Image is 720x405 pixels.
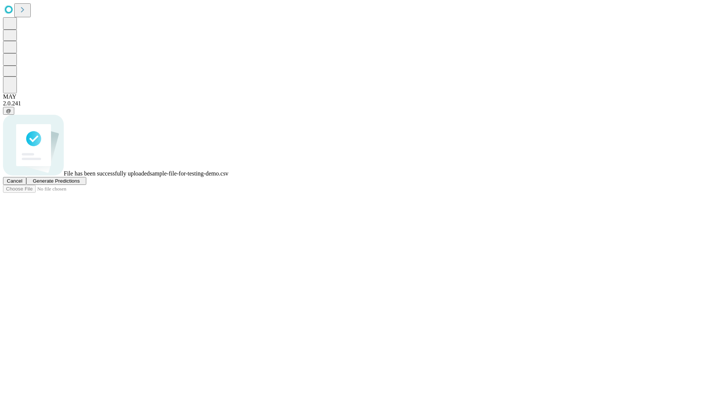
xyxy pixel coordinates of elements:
button: @ [3,107,14,115]
div: MAY [3,93,717,100]
button: Cancel [3,177,26,185]
span: File has been successfully uploaded [64,170,150,177]
button: Generate Predictions [26,177,86,185]
span: @ [6,108,11,114]
div: 2.0.241 [3,100,717,107]
span: Generate Predictions [33,178,79,184]
span: sample-file-for-testing-demo.csv [150,170,228,177]
span: Cancel [7,178,22,184]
